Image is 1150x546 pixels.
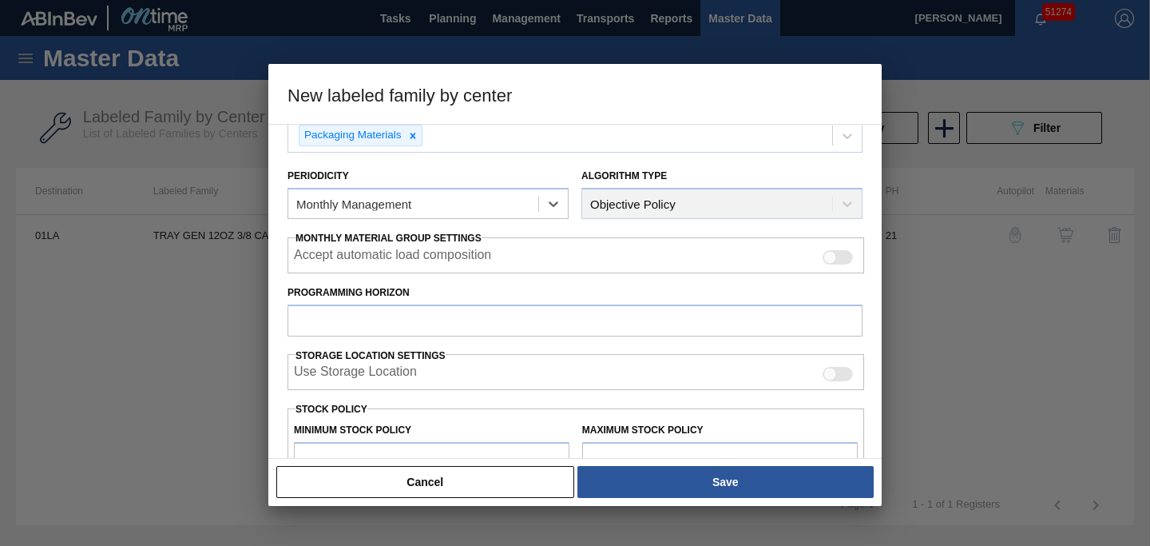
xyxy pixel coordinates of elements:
h3: New labeled family by center [268,64,882,125]
label: When enabled, the system will display stocks from different storage locations. [294,365,417,384]
span: Monthly Material Group Settings [295,233,482,244]
label: Maximum Stock Policy [582,424,704,436]
button: Cancel [276,466,574,498]
label: Periodicity [287,170,349,181]
label: Programming Horizon [287,281,862,305]
label: Accept automatic load composition [294,248,491,267]
span: Storage Location Settings [295,350,446,361]
button: Save [577,466,874,498]
label: Algorithm Type [581,170,667,181]
label: Stock Policy [295,404,367,415]
div: Monthly Management [296,197,411,211]
div: Packaging Materials [299,126,404,145]
label: Minimum Stock Policy [294,424,411,436]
